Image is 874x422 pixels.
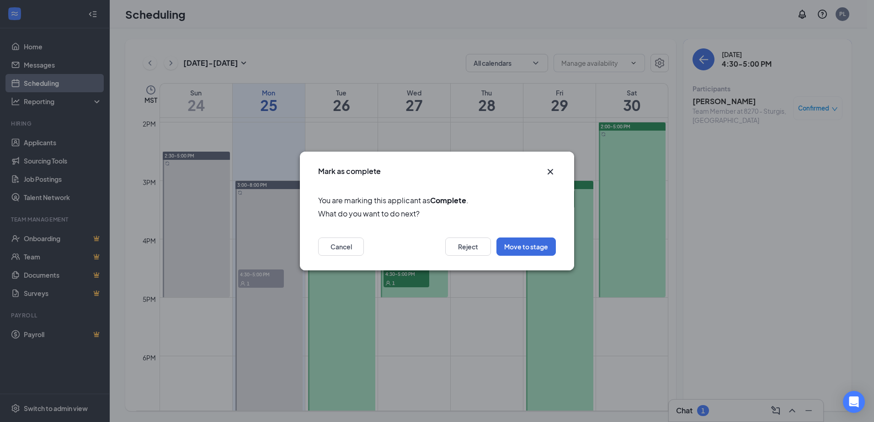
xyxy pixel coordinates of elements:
span: What do you want to do next? [318,208,556,219]
button: Close [545,166,556,177]
svg: Cross [545,166,556,177]
div: Open Intercom Messenger [843,391,865,413]
span: You are marking this applicant as . [318,195,556,206]
b: Complete [430,195,466,205]
button: Reject [445,237,491,256]
h3: Mark as complete [318,166,381,176]
button: Move to stage [496,237,556,256]
button: Cancel [318,237,364,256]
